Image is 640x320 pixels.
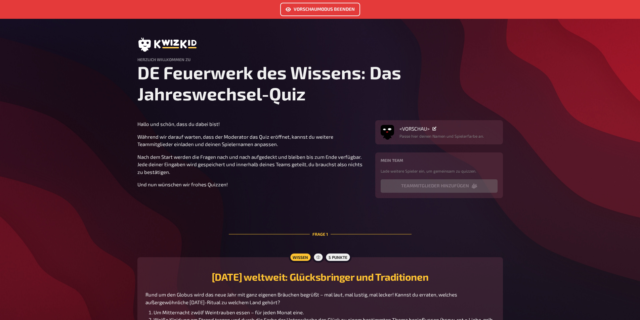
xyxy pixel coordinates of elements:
p: Und nun wünschen wir frohes Quizzen! [137,181,367,188]
h1: DE Feuerwerk des Wissens: Das Jahreswechsel-Quiz [137,62,503,104]
p: Passe hier deinen Namen und Spielerfarbe an. [399,133,484,139]
div: 5 Punkte [325,252,351,263]
button: Vorschaumodus beenden [280,3,360,16]
div: Wissen [289,252,312,263]
p: Nach dem Start werden die Fragen nach und nach aufgedeckt und bleiben bis zum Ende verfügbar. Jed... [137,153,367,176]
img: Avatar [381,124,394,137]
div: Frage 1 [229,215,412,253]
a: Vorschaumodus beenden [280,7,360,13]
button: Avatar [381,126,394,139]
p: Hallo und schön, dass du dabei bist! [137,120,367,128]
span: <VORSCHAU> [399,126,430,132]
p: Während wir darauf warten, dass der Moderator das Quiz eröffnet, kannst du weitere Teammitglieder... [137,133,367,148]
span: Rund um den Globus wird das neue Jahr mit ganz eigenen Bräuchen begrüßt – mal laut, mal lustig, m... [145,291,458,305]
h4: Herzlich Willkommen zu [137,57,503,62]
h2: [DATE] weltweit: Glücksbringer und Traditionen [145,271,495,283]
h4: Mein Team [381,158,498,163]
span: Um Mitternacht zwölf Weintrauben essen – für jeden Monat eine. [154,309,304,315]
button: Teammitglieder hinzufügen [381,179,498,193]
p: Lade weitere Spieler ein, um gemeinsam zu quizzen. [381,168,498,174]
